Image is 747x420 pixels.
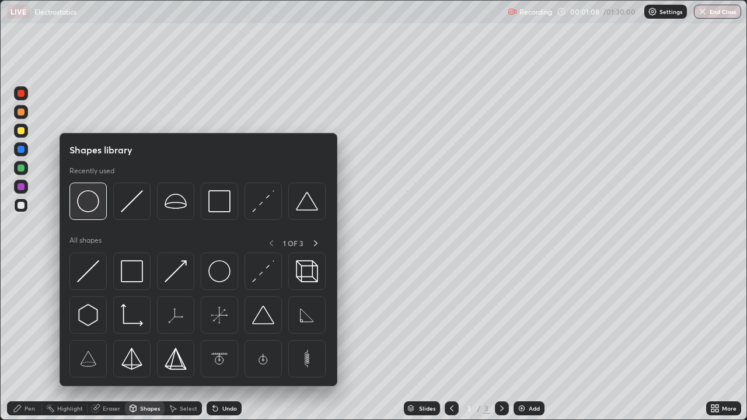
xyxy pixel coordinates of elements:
[57,405,83,411] div: Highlight
[698,7,707,16] img: end-class-cross
[252,260,274,282] img: svg+xml;charset=utf-8,%3Csvg%20xmlns%3D%22http%3A%2F%2Fwww.w3.org%2F2000%2Fsvg%22%20width%3D%2230...
[25,405,35,411] div: Pen
[519,8,552,16] p: Recording
[694,5,741,19] button: End Class
[252,190,274,212] img: svg+xml;charset=utf-8,%3Csvg%20xmlns%3D%22http%3A%2F%2Fwww.w3.org%2F2000%2Fsvg%22%20width%3D%2230...
[283,239,303,248] p: 1 OF 3
[296,304,318,326] img: svg+xml;charset=utf-8,%3Csvg%20xmlns%3D%22http%3A%2F%2Fwww.w3.org%2F2000%2Fsvg%22%20width%3D%2265...
[140,405,160,411] div: Shapes
[69,143,132,157] h5: Shapes library
[11,7,26,16] p: LIVE
[208,190,231,212] img: svg+xml;charset=utf-8,%3Csvg%20xmlns%3D%22http%3A%2F%2Fwww.w3.org%2F2000%2Fsvg%22%20width%3D%2234...
[121,348,143,370] img: svg+xml;charset=utf-8,%3Csvg%20xmlns%3D%22http%3A%2F%2Fwww.w3.org%2F2000%2Fsvg%22%20width%3D%2234...
[77,304,99,326] img: svg+xml;charset=utf-8,%3Csvg%20xmlns%3D%22http%3A%2F%2Fwww.w3.org%2F2000%2Fsvg%22%20width%3D%2230...
[508,7,517,16] img: recording.375f2c34.svg
[252,348,274,370] img: svg+xml;charset=utf-8,%3Csvg%20xmlns%3D%22http%3A%2F%2Fwww.w3.org%2F2000%2Fsvg%22%20width%3D%2265...
[208,304,231,326] img: svg+xml;charset=utf-8,%3Csvg%20xmlns%3D%22http%3A%2F%2Fwww.w3.org%2F2000%2Fsvg%22%20width%3D%2265...
[69,166,114,176] p: Recently used
[77,260,99,282] img: svg+xml;charset=utf-8,%3Csvg%20xmlns%3D%22http%3A%2F%2Fwww.w3.org%2F2000%2Fsvg%22%20width%3D%2230...
[648,7,657,16] img: class-settings-icons
[208,260,231,282] img: svg+xml;charset=utf-8,%3Csvg%20xmlns%3D%22http%3A%2F%2Fwww.w3.org%2F2000%2Fsvg%22%20width%3D%2236...
[165,304,187,326] img: svg+xml;charset=utf-8,%3Csvg%20xmlns%3D%22http%3A%2F%2Fwww.w3.org%2F2000%2Fsvg%22%20width%3D%2265...
[517,404,526,413] img: add-slide-button
[529,405,540,411] div: Add
[121,190,143,212] img: svg+xml;charset=utf-8,%3Csvg%20xmlns%3D%22http%3A%2F%2Fwww.w3.org%2F2000%2Fsvg%22%20width%3D%2230...
[296,260,318,282] img: svg+xml;charset=utf-8,%3Csvg%20xmlns%3D%22http%3A%2F%2Fwww.w3.org%2F2000%2Fsvg%22%20width%3D%2235...
[165,348,187,370] img: svg+xml;charset=utf-8,%3Csvg%20xmlns%3D%22http%3A%2F%2Fwww.w3.org%2F2000%2Fsvg%22%20width%3D%2234...
[103,405,120,411] div: Eraser
[252,304,274,326] img: svg+xml;charset=utf-8,%3Csvg%20xmlns%3D%22http%3A%2F%2Fwww.w3.org%2F2000%2Fsvg%22%20width%3D%2238...
[722,405,736,411] div: More
[222,405,237,411] div: Undo
[165,260,187,282] img: svg+xml;charset=utf-8,%3Csvg%20xmlns%3D%22http%3A%2F%2Fwww.w3.org%2F2000%2Fsvg%22%20width%3D%2230...
[165,190,187,212] img: svg+xml;charset=utf-8,%3Csvg%20xmlns%3D%22http%3A%2F%2Fwww.w3.org%2F2000%2Fsvg%22%20width%3D%2238...
[208,348,231,370] img: svg+xml;charset=utf-8,%3Csvg%20xmlns%3D%22http%3A%2F%2Fwww.w3.org%2F2000%2Fsvg%22%20width%3D%2265...
[463,405,475,412] div: 3
[69,236,102,250] p: All shapes
[296,348,318,370] img: svg+xml;charset=utf-8,%3Csvg%20xmlns%3D%22http%3A%2F%2Fwww.w3.org%2F2000%2Fsvg%22%20width%3D%2265...
[34,7,76,16] p: Electrostatics
[419,405,435,411] div: Slides
[659,9,682,15] p: Settings
[296,190,318,212] img: svg+xml;charset=utf-8,%3Csvg%20xmlns%3D%22http%3A%2F%2Fwww.w3.org%2F2000%2Fsvg%22%20width%3D%2238...
[121,260,143,282] img: svg+xml;charset=utf-8,%3Csvg%20xmlns%3D%22http%3A%2F%2Fwww.w3.org%2F2000%2Fsvg%22%20width%3D%2234...
[77,190,99,212] img: svg+xml;charset=utf-8,%3Csvg%20xmlns%3D%22http%3A%2F%2Fwww.w3.org%2F2000%2Fsvg%22%20width%3D%2236...
[180,405,197,411] div: Select
[121,304,143,326] img: svg+xml;charset=utf-8,%3Csvg%20xmlns%3D%22http%3A%2F%2Fwww.w3.org%2F2000%2Fsvg%22%20width%3D%2233...
[477,405,481,412] div: /
[483,403,490,414] div: 3
[77,348,99,370] img: svg+xml;charset=utf-8,%3Csvg%20xmlns%3D%22http%3A%2F%2Fwww.w3.org%2F2000%2Fsvg%22%20width%3D%2265...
